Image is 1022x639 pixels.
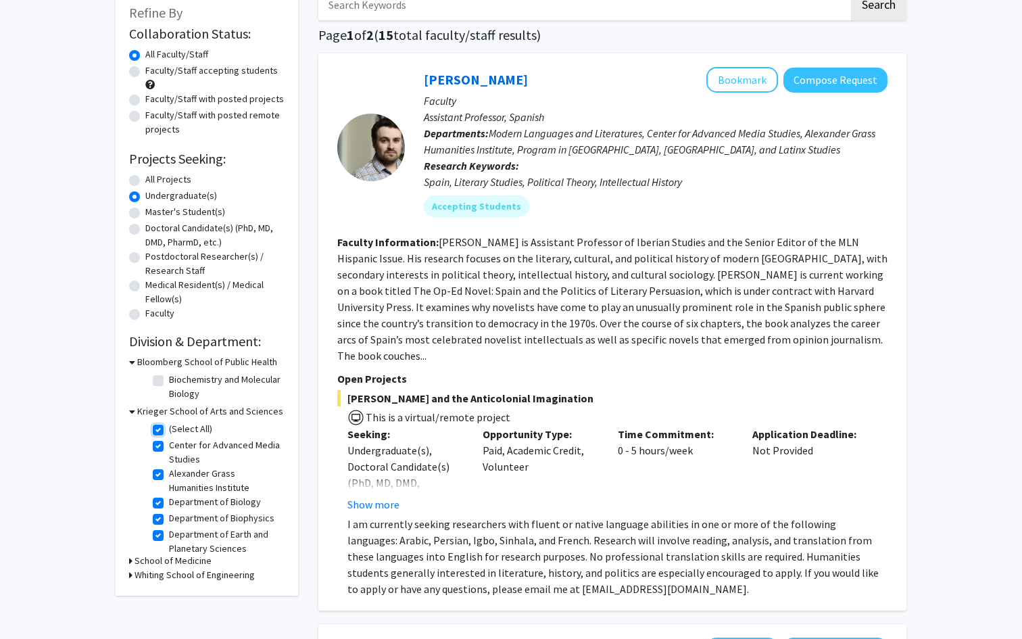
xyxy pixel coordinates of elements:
[472,426,608,513] div: Paid, Academic Credit, Volunteer
[10,578,57,629] iframe: Chat
[129,4,182,21] span: Refine By
[424,126,489,140] b: Departments:
[347,26,354,43] span: 1
[145,172,191,187] label: All Projects
[483,426,598,442] p: Opportunity Type:
[347,496,399,513] button: Show more
[424,93,887,109] p: Faculty
[424,195,529,217] mat-chip: Accepting Students
[129,26,285,42] h2: Collaboration Status:
[347,516,887,597] p: I am currently seeking researchers with fluent or native language abilities in one or more of the...
[347,426,462,442] p: Seeking:
[337,371,887,387] p: Open Projects
[364,410,510,424] span: This is a virtual/remote project
[129,333,285,350] h2: Division & Department:
[145,250,285,278] label: Postdoctoral Researcher(s) / Research Staff
[347,442,462,507] div: Undergraduate(s), Doctoral Candidate(s) (PhD, MD, DMD, PharmD, etc.)
[424,126,875,156] span: Modern Languages and Literatures, Center for Advanced Media Studies, Alexander Grass Humanities I...
[145,278,285,306] label: Medical Resident(s) / Medical Fellow(s)
[337,235,439,249] b: Faculty Information:
[379,26,393,43] span: 15
[137,355,277,369] h3: Bloomberg School of Public Health
[783,68,887,93] button: Compose Request to Becquer Seguin
[169,527,281,556] label: Department of Earth and Planetary Sciences
[169,511,274,525] label: Department of Biophysics
[135,554,212,568] h3: School of Medicine
[169,422,212,436] label: (Select All)
[145,47,208,62] label: All Faculty/Staff
[618,426,733,442] p: Time Commitment:
[424,174,887,190] div: Spain, Literary Studies, Political Theory, Intellectual History
[424,109,887,125] p: Assistant Professor, Spanish
[337,390,887,406] span: [PERSON_NAME] and the Anticolonial Imagination
[337,235,887,362] fg-read-more: [PERSON_NAME] is Assistant Professor of Iberian Studies and the Senior Editor of the MLN Hispanic...
[169,495,261,509] label: Department of Biology
[318,27,906,43] h1: Page of ( total faculty/staff results)
[706,67,778,93] button: Add Becquer Seguin to Bookmarks
[169,467,281,495] label: Alexander Grass Humanities Institute
[169,373,281,401] label: Biochemistry and Molecular Biology
[424,159,519,172] b: Research Keywords:
[145,189,217,203] label: Undergraduate(s)
[145,92,284,106] label: Faculty/Staff with posted projects
[608,426,743,513] div: 0 - 5 hours/week
[129,151,285,167] h2: Projects Seeking:
[366,26,374,43] span: 2
[752,426,867,442] p: Application Deadline:
[424,71,528,88] a: [PERSON_NAME]
[145,205,225,219] label: Master's Student(s)
[145,64,278,78] label: Faculty/Staff accepting students
[145,306,174,321] label: Faculty
[169,438,281,467] label: Center for Advanced Media Studies
[135,568,255,582] h3: Whiting School of Engineering
[137,404,283,419] h3: Krieger School of Arts and Sciences
[145,221,285,250] label: Doctoral Candidate(s) (PhD, MD, DMD, PharmD, etc.)
[742,426,877,513] div: Not Provided
[145,108,285,137] label: Faculty/Staff with posted remote projects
